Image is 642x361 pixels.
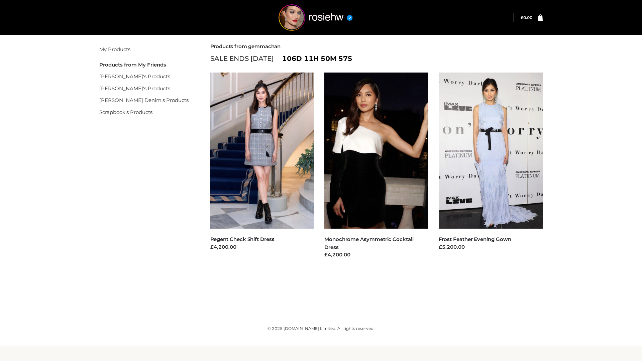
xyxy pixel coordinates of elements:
[439,243,543,251] div: £5,200.00
[439,236,511,242] a: Frost Feather Evening Gown
[210,236,275,242] a: Regent Check Shift Dress
[324,251,429,259] div: £4,200.00
[210,43,543,49] h2: Products from gemmachan
[99,97,189,103] a: [PERSON_NAME] Denim's Products
[99,109,152,115] a: Scrapbook's Products
[521,15,523,20] span: £
[99,325,543,332] div: © 2025 [DOMAIN_NAME] Limited. All rights reserved.
[99,85,170,92] a: [PERSON_NAME]'s Products
[99,46,130,52] a: My Products
[99,73,170,80] a: [PERSON_NAME]'s Products
[265,4,366,31] img: rosiehw
[210,243,315,251] div: £4,200.00
[210,53,543,64] div: SALE ENDS [DATE]
[99,62,166,68] u: Products from My Friends
[521,15,532,20] bdi: 0.00
[324,236,414,250] a: Monochrome Asymmetric Cocktail Dress
[282,53,352,64] span: 106d 11h 50m 57s
[521,15,532,20] a: £0.00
